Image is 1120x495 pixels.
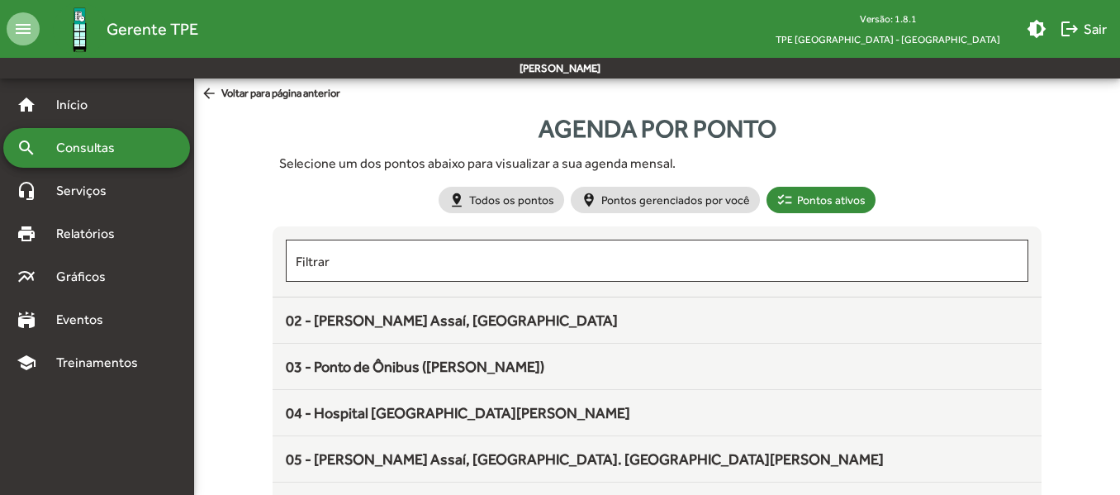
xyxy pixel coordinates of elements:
span: Treinamentos [46,353,158,373]
div: Versão: 1.8.1 [762,8,1013,29]
span: Gerente TPE [107,16,198,42]
mat-icon: pin_drop [448,192,465,208]
mat-chip: Pontos gerenciados por você [571,187,760,213]
span: Sair [1060,14,1107,44]
div: Agenda por ponto [273,110,1041,147]
span: 05 - [PERSON_NAME] Assaí, [GEOGRAPHIC_DATA]. [GEOGRAPHIC_DATA][PERSON_NAME] [286,450,884,468]
mat-icon: person_pin_circle [581,192,597,208]
mat-icon: arrow_back [201,85,221,103]
span: Relatórios [46,224,136,244]
mat-chip: Pontos ativos [766,187,876,213]
mat-icon: checklist [776,192,793,208]
mat-icon: multiline_chart [17,267,36,287]
button: Sair [1053,14,1113,44]
span: 03 - Ponto de Ônibus ([PERSON_NAME]) [286,358,544,375]
span: Gráficos [46,267,128,287]
a: Gerente TPE [40,2,198,56]
span: Início [46,95,112,115]
mat-icon: menu [7,12,40,45]
span: Consultas [46,138,136,158]
span: TPE [GEOGRAPHIC_DATA] - [GEOGRAPHIC_DATA] [762,29,1013,50]
mat-icon: logout [1060,19,1080,39]
mat-icon: stadium [17,310,36,330]
div: Selecione um dos pontos abaixo para visualizar a sua agenda mensal. [279,154,1034,174]
span: 04 - Hospital [GEOGRAPHIC_DATA][PERSON_NAME] [286,404,630,421]
mat-icon: search [17,138,36,158]
span: Eventos [46,310,126,330]
span: Serviços [46,181,129,201]
mat-icon: headset_mic [17,181,36,201]
mat-icon: home [17,95,36,115]
mat-chip: Todos os pontos [439,187,564,213]
span: 02 - [PERSON_NAME] Assaí, [GEOGRAPHIC_DATA] [286,312,618,329]
mat-icon: school [17,353,36,373]
mat-icon: print [17,224,36,244]
span: Voltar para página anterior [201,85,340,103]
mat-icon: brightness_medium [1027,19,1046,39]
img: Logo [53,2,107,56]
